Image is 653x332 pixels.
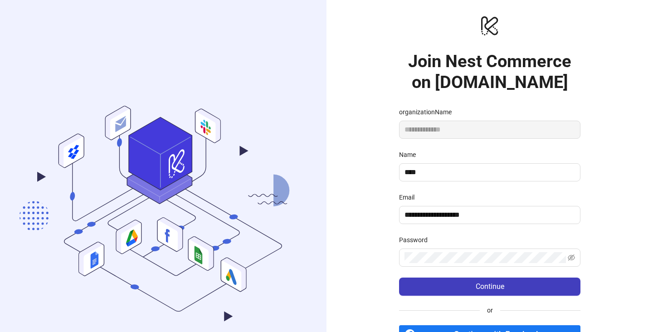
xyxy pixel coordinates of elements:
[399,235,434,245] label: Password
[568,254,575,261] span: eye-invisible
[399,192,420,202] label: Email
[399,278,580,296] button: Continue
[480,305,500,315] span: or
[399,150,422,160] label: Name
[399,51,580,93] h1: Join Nest Commerce on [DOMAIN_NAME]
[476,283,504,291] span: Continue
[404,252,566,263] input: Password
[399,107,458,117] label: organizationName
[399,121,580,139] input: organizationName
[404,167,573,178] input: Name
[404,210,573,220] input: Email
